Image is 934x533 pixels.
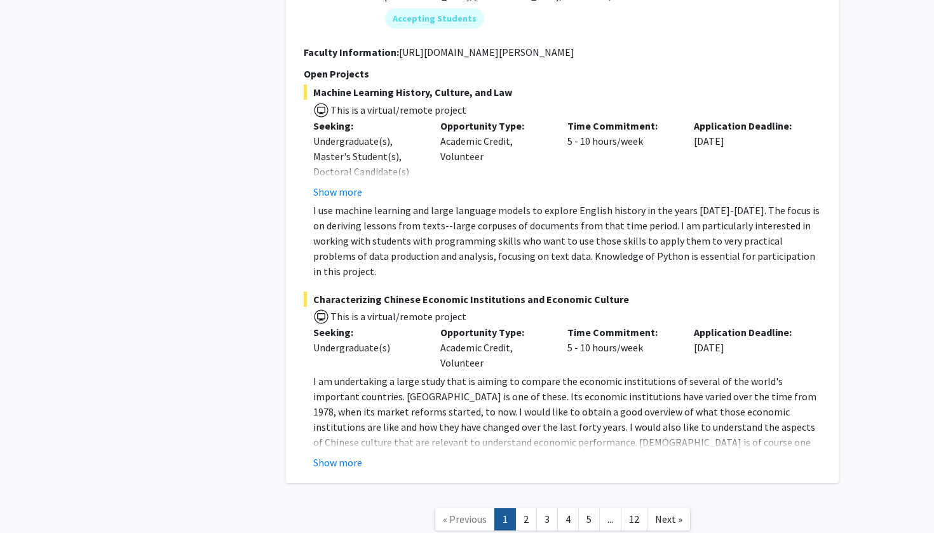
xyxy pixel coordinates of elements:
span: Machine Learning History, Culture, and Law [304,84,821,100]
div: [DATE] [684,118,811,199]
span: Next » [655,513,682,525]
p: I am undertaking a large study that is aiming to compare the economic institutions of several of ... [313,374,821,465]
span: Characterizing Chinese Economic Institutions and Economic Culture [304,292,821,307]
span: This is a virtual/remote project [329,310,466,323]
p: Open Projects [304,66,821,81]
p: Application Deadline: [694,325,802,340]
span: « Previous [443,513,487,525]
div: 5 - 10 hours/week [558,325,685,370]
mat-chip: Accepting Students [385,8,484,29]
a: 2 [515,508,537,530]
p: Opportunity Type: [440,118,548,133]
a: Previous Page [435,508,495,530]
p: Time Commitment: [567,118,675,133]
div: [DATE] [684,325,811,370]
div: Academic Credit, Volunteer [431,325,558,370]
b: Faculty Information: [304,46,399,58]
p: Seeking: [313,118,421,133]
iframe: Chat [10,476,54,523]
div: Undergraduate(s), Master's Student(s), Doctoral Candidate(s) (PhD, MD, DMD, PharmD, etc.) [313,133,421,210]
a: 4 [557,508,579,530]
button: Show more [313,455,362,470]
span: ... [607,513,613,525]
div: 5 - 10 hours/week [558,118,685,199]
p: Opportunity Type: [440,325,548,340]
div: Academic Credit, Volunteer [431,118,558,199]
a: 12 [621,508,647,530]
a: 3 [536,508,558,530]
p: Time Commitment: [567,325,675,340]
a: 5 [578,508,600,530]
span: This is a virtual/remote project [329,104,466,116]
p: Application Deadline: [694,118,802,133]
button: Show more [313,184,362,199]
a: 1 [494,508,516,530]
p: I use machine learning and large language models to explore English history in the years [DATE]-[... [313,203,821,279]
p: Seeking: [313,325,421,340]
fg-read-more: [URL][DOMAIN_NAME][PERSON_NAME] [399,46,574,58]
div: Undergraduate(s) [313,340,421,355]
a: Next [647,508,691,530]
